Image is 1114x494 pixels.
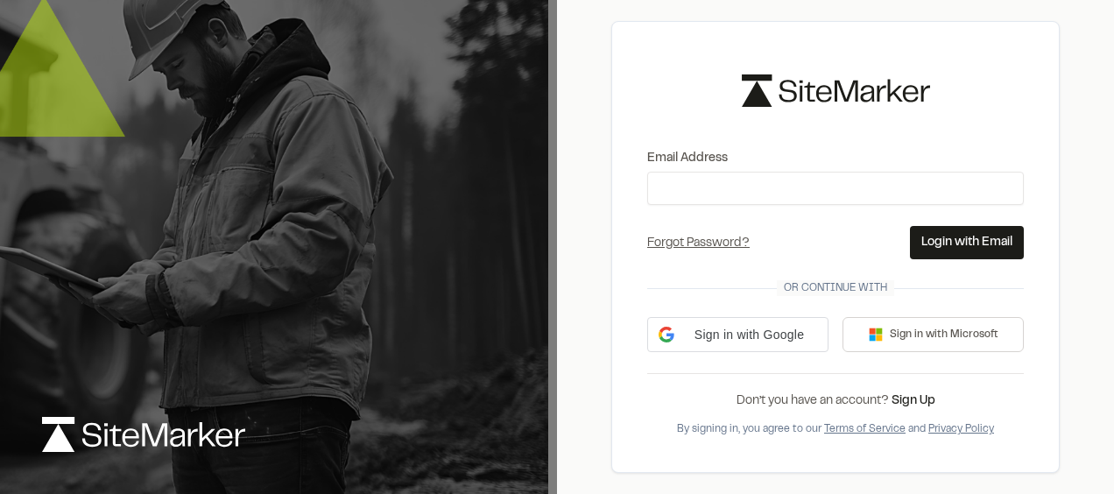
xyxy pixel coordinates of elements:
button: Terms of Service [824,421,906,437]
span: Or continue with [777,280,894,296]
div: Don’t you have an account? [647,392,1024,411]
a: Forgot Password? [647,238,750,249]
img: logo-white-rebrand.svg [42,417,245,452]
label: Email Address [647,149,1024,168]
img: logo-black-rebrand.svg [742,74,930,107]
div: Sign in with Google [647,317,828,352]
button: Login with Email [910,226,1024,259]
div: By signing in, you agree to our and [647,421,1024,437]
span: Sign in with Google [681,326,817,344]
a: Sign Up [892,396,935,406]
button: Sign in with Microsoft [843,317,1024,352]
button: Privacy Policy [928,421,994,437]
